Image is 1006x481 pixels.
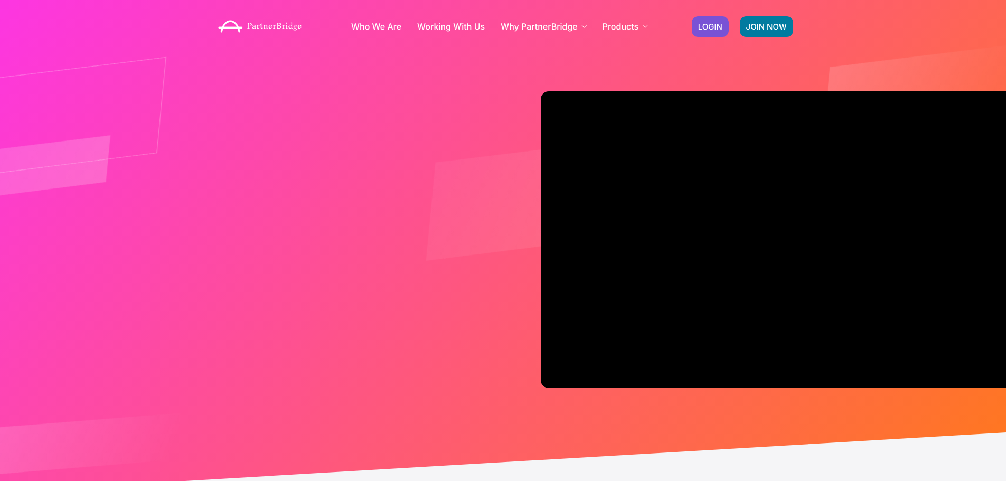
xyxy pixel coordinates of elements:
a: Products [603,22,647,31]
a: Why PartnerBridge [501,22,587,31]
a: LOGIN [692,16,729,37]
a: Working With Us [417,22,485,31]
span: JOIN NOW [746,23,787,31]
a: Who We Are [351,22,401,31]
a: JOIN NOW [740,16,793,37]
span: LOGIN [698,23,722,31]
